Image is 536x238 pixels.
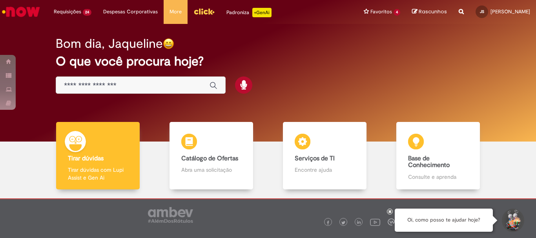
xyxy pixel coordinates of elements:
div: Oi, como posso te ajudar hoje? [395,209,493,232]
b: Catálogo de Ofertas [181,154,238,162]
img: logo_footer_twitter.png [341,221,345,225]
h2: O que você procura hoje? [56,55,480,68]
p: +GenAi [252,8,272,17]
img: click_logo_yellow_360x200.png [193,5,215,17]
a: Serviços de TI Encontre ajuda [268,122,381,190]
img: ServiceNow [1,4,41,20]
img: logo_footer_ambev_rotulo_gray.png [148,207,193,223]
span: Despesas Corporativas [103,8,158,16]
a: Tirar dúvidas Tirar dúvidas com Lupi Assist e Gen Ai [41,122,155,190]
span: More [170,8,182,16]
img: logo_footer_facebook.png [326,221,330,225]
span: Favoritos [370,8,392,16]
p: Abra uma solicitação [181,166,241,174]
img: logo_footer_workplace.png [388,218,395,225]
p: Encontre ajuda [295,166,354,174]
p: Consulte e aprenda [408,173,468,181]
img: logo_footer_linkedin.png [357,220,361,225]
b: Tirar dúvidas [68,154,104,162]
a: Base de Conhecimento Consulte e aprenda [381,122,495,190]
span: JS [480,9,484,14]
div: Padroniza [226,8,272,17]
img: logo_footer_youtube.png [370,217,380,227]
button: Iniciar Conversa de Suporte [501,209,524,232]
b: Base de Conhecimento [408,154,450,169]
span: Requisições [54,8,81,16]
a: Catálogo de Ofertas Abra uma solicitação [155,122,268,190]
span: 24 [83,9,91,16]
span: 4 [394,9,400,16]
p: Tirar dúvidas com Lupi Assist e Gen Ai [68,166,128,182]
span: Rascunhos [419,8,447,15]
img: happy-face.png [163,38,174,49]
a: Rascunhos [412,8,447,16]
b: Serviços de TI [295,154,335,162]
h2: Bom dia, Jaqueline [56,37,163,51]
span: [PERSON_NAME] [490,8,530,15]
